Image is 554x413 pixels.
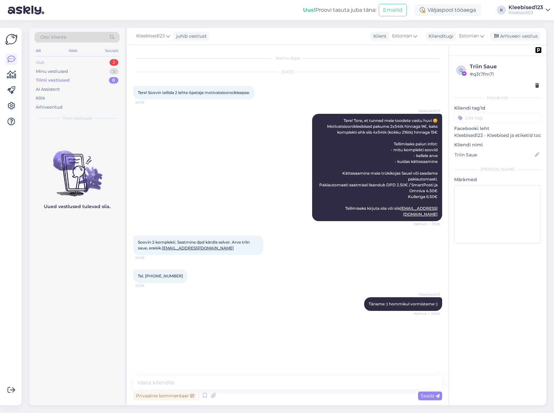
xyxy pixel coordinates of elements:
div: Triin Saue [470,63,539,71]
p: Kliendi nimi [454,141,541,148]
a: Kleebised123Kleebised123 [508,5,550,15]
div: 2 [110,59,118,66]
p: Uued vestlused tulevad siia. [44,203,111,210]
img: pd [535,47,541,53]
span: Tel. [PHONE_NUMBER] [138,273,183,278]
span: Kleebised123 [416,109,440,113]
button: Emailid [379,4,407,16]
span: 20:26 [135,100,160,105]
div: Klient [371,33,387,40]
span: 20:29 [135,283,160,288]
span: Kleebised123 [136,33,165,40]
b: Uus! [303,7,315,13]
span: Estonian [459,33,479,40]
div: Väljaspool tööaega [415,4,481,16]
div: 0 [109,77,118,84]
div: Arhiveeritud [36,104,62,111]
div: Klienditugi [426,33,454,40]
div: [PERSON_NAME] [454,167,541,172]
img: No chats [29,139,125,197]
div: 3 [110,68,118,75]
input: Lisa tag [454,113,541,123]
div: Tiimi vestlused [36,77,70,84]
input: Lisa nimi [455,151,534,158]
p: Kleebised123 - Kleebised ja etiketid toodetele ning kleebised autodele. [454,132,541,139]
span: Tere! Tore, et tunned meie toodete vastu huvi 😊 Motivatsioonikleebised pakume 2x54tk hinnaga 9€, ... [319,118,439,217]
div: Kleebised123 [508,5,543,10]
span: Estonian [392,33,412,40]
span: Saada [421,393,440,399]
span: Täname :) hommikul vormistame :) [369,301,438,306]
div: Kõik [36,95,45,101]
a: [EMAIL_ADDRESS][DOMAIN_NAME] [400,206,438,217]
p: Märkmed [454,176,541,183]
div: Kleebised123 [508,10,543,15]
div: K [497,6,506,15]
div: [DATE] [133,69,442,75]
a: [EMAIL_ADDRESS][DOMAIN_NAME] [162,246,234,250]
div: AI Assistent [36,86,60,93]
div: Minu vestlused [36,68,68,75]
div: Proovi tasuta juba täna: [303,6,376,14]
span: Tiimi vestlused [63,115,92,121]
div: juhib vestlust [174,33,207,40]
span: Kleebised123 [416,292,440,297]
img: Askly Logo [5,33,18,46]
div: Kliendi info [454,95,541,101]
div: All [34,47,42,55]
div: Uus [36,59,44,66]
div: Socials [104,47,120,55]
div: Web [67,47,79,55]
p: Kliendi tag'id [454,105,541,112]
span: Tere! Soovin tellida 2 lehte õpetaja motivatsioonoikleepse. [138,90,250,95]
span: Otsi kliente [40,34,66,41]
span: q [459,68,463,73]
div: Privaatne kommentaar [133,392,197,400]
span: Nähtud ✓ 20:34 [414,311,440,316]
p: Facebooki leht [454,125,541,132]
div: # q3t7fm71 [470,71,539,78]
span: Nähtud ✓ 20:26 [414,221,440,226]
span: 20:28 [135,255,160,260]
span: Soovin 2 komplekti. Saatmine dpd kärdla selver. Arve triin saue, eraisik. [138,240,251,250]
div: Arhiveeri vestlus [490,32,540,41]
div: Vestlus algas [133,55,442,61]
